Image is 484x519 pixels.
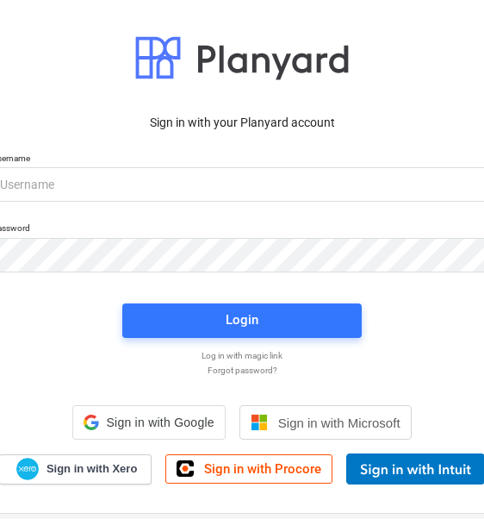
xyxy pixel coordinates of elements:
div: Sign in with Google [72,405,225,440]
img: Microsoft logo [251,414,268,431]
span: Sign in with Procore [204,461,321,477]
img: Xero logo [16,458,39,481]
span: Sign in with Xero [47,461,137,477]
a: Sign in with Procore [165,454,332,484]
span: Sign in with Microsoft [278,416,400,430]
button: Login [122,303,362,338]
div: Login [226,309,258,331]
span: Sign in with Google [106,416,214,429]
